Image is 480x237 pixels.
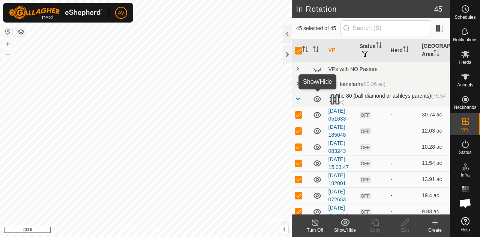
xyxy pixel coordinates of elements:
[340,20,431,36] input: Search (S)
[328,81,385,88] div: Homefarm
[419,171,450,187] td: 13.91 ac
[3,49,12,58] button: –
[328,140,346,154] a: [DATE] 083243
[328,172,346,186] a: [DATE] 182001
[420,227,450,234] div: Create
[419,204,450,220] td: 9.83 ac
[454,15,475,20] span: Schedules
[360,209,371,215] span: OFF
[461,128,469,132] span: VPs
[459,150,471,155] span: Status
[360,193,371,199] span: OFF
[433,51,439,57] p-sorticon: Activate to sort
[360,227,390,234] div: Copy
[403,47,409,53] p-sorticon: Activate to sort
[360,177,371,183] span: OFF
[456,195,474,200] span: Heatmap
[457,83,473,87] span: Animals
[362,81,385,87] span: (80.26 ac)
[118,9,124,17] span: AV
[390,227,420,234] div: Edit
[3,39,12,48] button: +
[419,155,450,171] td: 11.54 ac
[453,38,477,42] span: Notifications
[419,123,450,139] td: 12.03 ac
[300,227,330,234] div: Turn Off
[296,24,340,32] span: 45 selected of 45
[360,112,371,118] span: OFF
[391,111,416,119] div: -
[419,187,450,204] td: 19.4 ac
[391,159,416,167] div: -
[360,160,371,167] span: OFF
[391,208,416,216] div: -
[283,226,285,232] span: i
[360,128,371,134] span: OFF
[391,175,416,183] div: -
[296,5,434,14] h2: In Rotation
[391,192,416,199] div: -
[3,27,12,36] button: Reset Map
[116,227,144,234] a: Privacy Policy
[325,39,357,62] th: VP
[337,93,446,105] span: (75.54 ac)
[328,156,349,170] a: [DATE] 15:03:47
[328,93,447,106] div: the 80 (ball diamond or ashleys parents)
[376,43,382,49] p-sorticon: Activate to sort
[328,205,349,219] a: [DATE] 05:44:51
[9,6,103,20] img: Gallagher Logo
[153,227,175,234] a: Contact Us
[459,60,471,65] span: Herds
[419,39,450,62] th: [GEOGRAPHIC_DATA] Area
[16,27,25,36] button: Map Layers
[388,39,419,62] th: Herd
[434,3,442,15] span: 45
[391,127,416,135] div: -
[454,192,477,214] div: Open chat
[460,228,470,232] span: Help
[328,66,447,72] div: VPs with NO Pasture
[419,107,450,123] td: 30.74 ac
[313,47,319,53] p-sorticon: Activate to sort
[419,139,450,155] td: 10.28 ac
[450,214,480,235] a: Help
[360,144,371,151] span: OFF
[460,173,469,177] span: Infra
[454,105,476,110] span: Neckbands
[357,39,388,62] th: Status
[302,47,308,53] p-sorticon: Activate to sort
[328,189,346,202] a: [DATE] 072653
[328,108,346,122] a: [DATE] 051633
[328,124,346,138] a: [DATE] 185048
[391,143,416,151] div: -
[330,227,360,234] div: Show/Hide
[280,225,288,234] button: i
